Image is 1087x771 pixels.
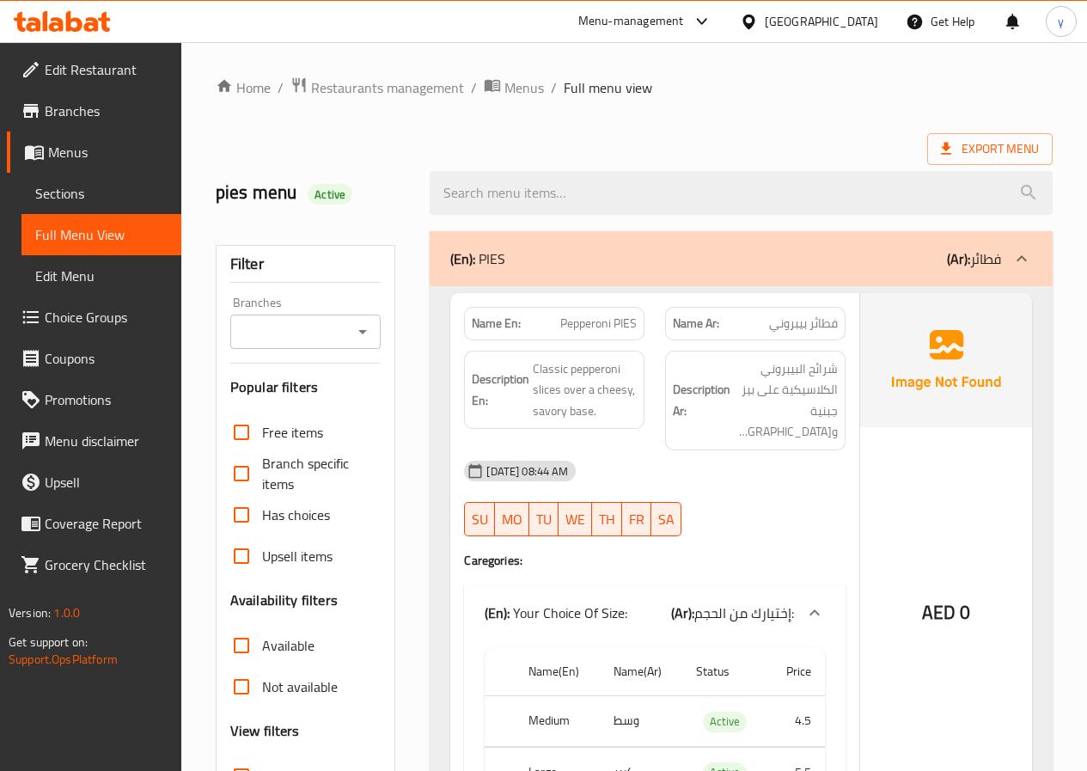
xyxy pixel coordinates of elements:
span: Coverage Report [45,513,168,534]
span: Sections [35,183,168,204]
span: Version: [9,602,51,624]
a: Upsell [7,462,181,503]
button: TH [592,502,622,536]
span: Promotions [45,389,168,410]
a: Menus [7,132,181,173]
li: / [471,77,477,98]
img: Ae5nvW7+0k+MAAAAAElFTkSuQmCC [860,293,1032,427]
div: Active [308,184,352,205]
span: AED [922,596,956,629]
strong: Description Ar: [673,379,730,421]
a: Edit Menu [21,255,181,297]
span: Available [262,635,314,656]
div: Filter [230,246,382,283]
span: y [1058,12,1064,31]
a: Menu disclaimer [7,420,181,462]
a: Branches [7,90,181,132]
a: Home [216,77,271,98]
b: (Ar): [671,600,694,626]
a: Coverage Report [7,503,181,544]
span: فطائر بيبروني [769,315,838,333]
a: Choice Groups [7,297,181,338]
th: Name(En) [515,647,600,696]
span: Branch specific items [262,453,368,494]
a: Grocery Checklist [7,544,181,585]
span: Export Menu [941,138,1039,160]
div: [GEOGRAPHIC_DATA] [765,12,878,31]
div: (En): PIES(Ar):فطائر [430,231,1053,286]
a: Restaurants management [290,76,464,99]
a: Edit Restaurant [7,49,181,90]
span: Edit Menu [35,266,168,286]
span: Active [703,712,747,731]
div: (En): Your Choice Of Size:(Ar):إختيارك من الحجم: [464,585,846,640]
button: WE [559,502,592,536]
span: SU [472,507,488,532]
a: Support.OpsPlatform [9,648,118,670]
span: Grocery Checklist [45,554,168,575]
b: (En): [485,600,510,626]
a: Sections [21,173,181,214]
span: Upsell [45,472,168,493]
b: (Ar): [947,246,970,272]
button: SU [464,502,495,536]
button: FR [622,502,651,536]
span: 0 [960,596,970,629]
th: Status [682,647,767,696]
span: Choice Groups [45,307,168,327]
p: PIES [450,248,505,269]
a: Menus [484,76,544,99]
strong: Name En: [472,315,521,333]
span: Menu disclaimer [45,431,168,451]
button: MO [495,502,529,536]
span: Classic pepperoni slices over a cheesy, savory base. [533,358,637,422]
span: Restaurants management [311,77,464,98]
span: Active [308,187,352,203]
strong: Name Ar: [673,315,719,333]
h3: Popular filters [230,377,382,397]
span: TH [599,507,615,532]
p: Your Choice Of Size: [485,603,627,623]
span: MO [502,507,522,532]
span: TU [536,507,552,532]
h4: Caregories: [464,552,846,569]
div: Menu-management [578,11,684,32]
span: Branches [45,101,168,121]
span: Free items [262,422,323,443]
th: Name(Ar) [600,647,682,696]
span: Full Menu View [35,224,168,245]
span: Full menu view [564,77,652,98]
span: Upsell items [262,546,333,566]
span: Not available [262,676,338,697]
th: Price [767,647,825,696]
input: search [430,171,1053,215]
button: Open [351,320,375,344]
span: 1.0.0 [53,602,80,624]
span: WE [565,507,585,532]
span: Menus [48,142,168,162]
span: شرائح البيبروني الكلاسيكية على بيز جبنية ومالحة. [734,358,838,443]
nav: breadcrumb [216,76,1053,99]
span: [DATE] 08:44 AM [479,463,575,480]
span: إختيارك من الحجم: [694,600,794,626]
td: وسط [600,696,682,747]
span: Has choices [262,505,330,525]
a: Full Menu View [21,214,181,255]
button: SA [651,502,681,536]
span: FR [629,507,644,532]
th: Medium [515,696,600,747]
div: Active [703,712,747,732]
span: Edit Restaurant [45,59,168,80]
h3: View filters [230,721,300,741]
li: / [551,77,557,98]
p: فطائر [947,248,1001,269]
span: Coupons [45,348,168,369]
a: Coupons [7,338,181,379]
span: Export Menu [927,133,1053,165]
li: / [278,77,284,98]
td: 4.5 [767,696,825,747]
strong: Description En: [472,369,529,411]
span: Get support on: [9,631,88,653]
span: Menus [504,77,544,98]
b: (En): [450,246,475,272]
